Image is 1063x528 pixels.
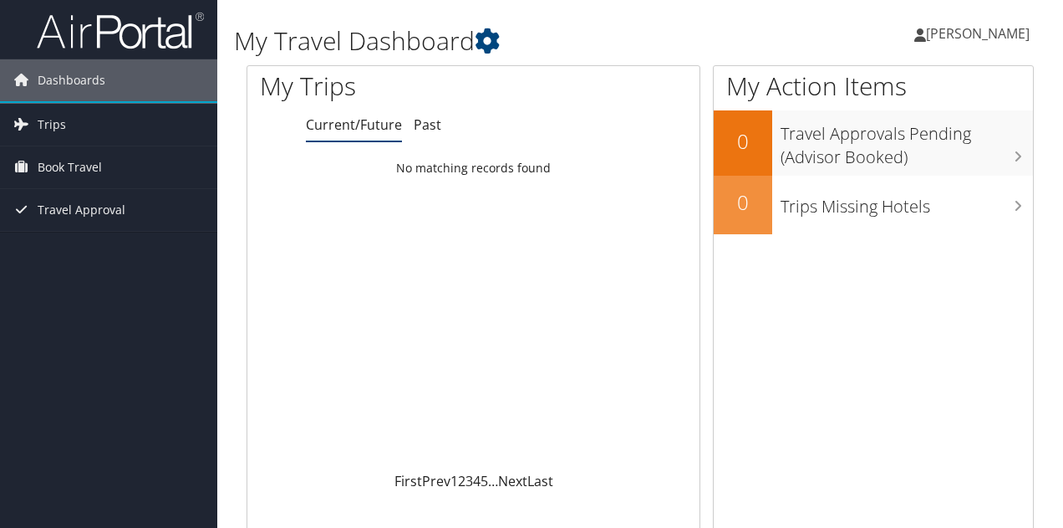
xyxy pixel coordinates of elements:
h1: My Action Items [714,69,1033,104]
span: Book Travel [38,146,102,188]
h1: My Trips [260,69,499,104]
span: [PERSON_NAME] [926,24,1030,43]
img: airportal-logo.png [37,11,204,50]
a: 2 [458,472,465,490]
a: 0Travel Approvals Pending (Advisor Booked) [714,110,1033,175]
a: Last [527,472,553,490]
h3: Travel Approvals Pending (Advisor Booked) [781,114,1033,169]
h1: My Travel Dashboard [234,23,776,59]
span: Travel Approval [38,189,125,231]
a: 4 [473,472,481,490]
a: [PERSON_NAME] [914,8,1046,59]
span: … [488,472,498,490]
a: 5 [481,472,488,490]
h3: Trips Missing Hotels [781,187,1033,218]
a: 3 [465,472,473,490]
h2: 0 [714,127,772,156]
td: No matching records found [247,153,699,183]
a: First [394,472,422,490]
a: Current/Future [306,115,402,134]
a: Next [498,472,527,490]
a: 0Trips Missing Hotels [714,176,1033,234]
a: 1 [450,472,458,490]
span: Trips [38,104,66,146]
span: Dashboards [38,59,105,101]
a: Prev [422,472,450,490]
h2: 0 [714,188,772,217]
a: Past [414,115,441,134]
